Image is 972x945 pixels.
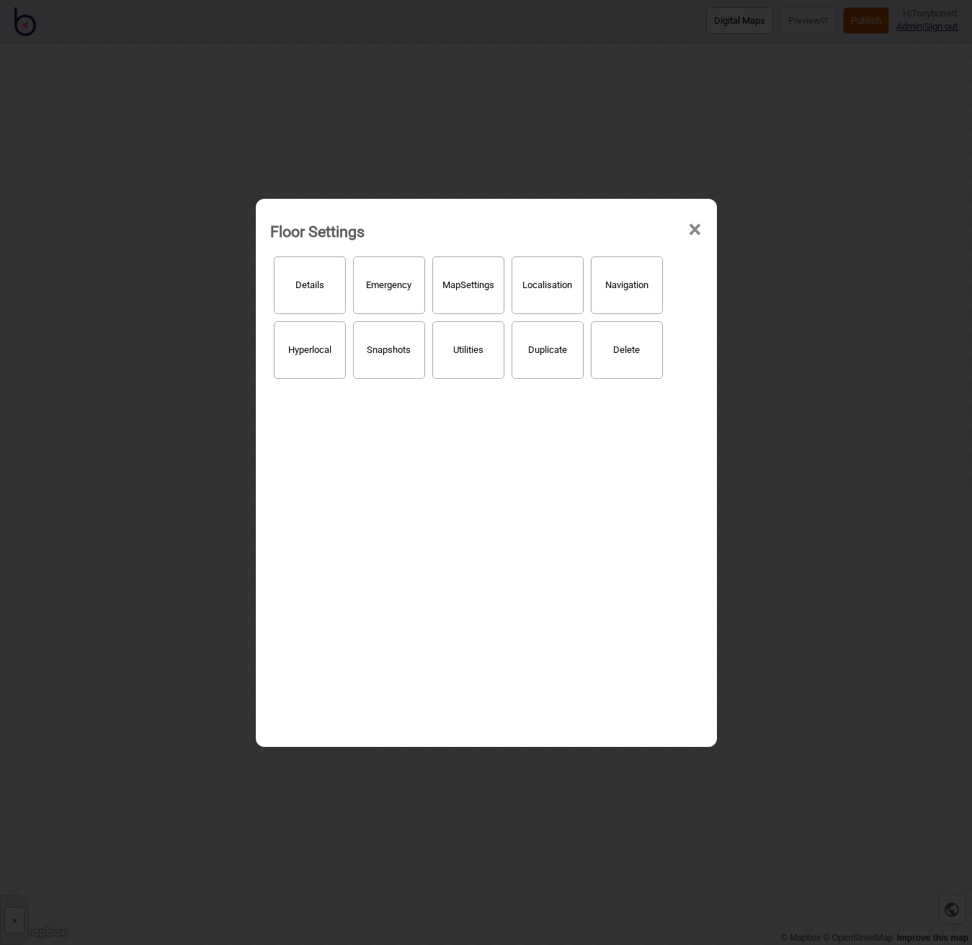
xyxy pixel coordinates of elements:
button: Utilities [432,321,504,379]
span: × [687,206,703,254]
div: Floor Settings [270,216,365,247]
button: Emergency [353,256,425,314]
button: Delete [591,321,663,379]
button: Duplicate [512,321,584,379]
button: Localisation [512,256,584,314]
button: Navigation [591,256,663,314]
button: Snapshots [353,321,425,379]
button: Hyperlocal [274,321,346,379]
button: MapSettings [432,256,504,314]
button: Details [274,256,346,314]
